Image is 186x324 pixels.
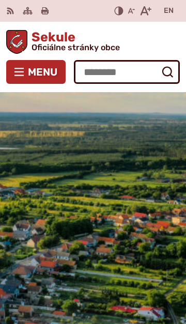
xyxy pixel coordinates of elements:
[6,30,27,54] img: Prejsť na domovskú stránku
[164,5,174,17] span: EN
[162,5,176,17] a: EN
[6,60,66,84] button: Menu
[27,31,120,52] h1: Sekule
[28,68,57,76] span: Menu
[32,43,120,52] span: Oficiálne stránky obce
[6,30,180,54] a: Logo Sekule, prejsť na domovskú stránku.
